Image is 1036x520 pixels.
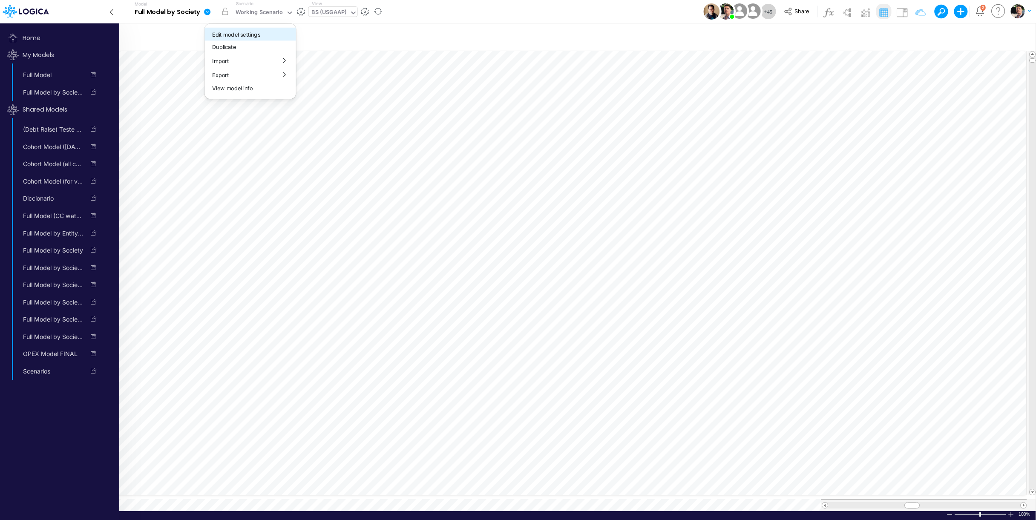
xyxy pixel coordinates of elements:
span: + 45 [764,9,772,14]
label: Model [135,2,147,7]
a: OPEX Model FINAL [17,347,85,361]
span: Click to sort models list by update time order [3,101,118,118]
label: View [312,0,322,7]
span: Click to sort models list by update time order [3,46,118,63]
div: Zoom [979,512,981,517]
a: Full Model by Society (UE validation [DATE]) [17,296,85,309]
button: View model info [204,82,296,95]
a: Cohort Model (all cohorts through 2035) [17,157,85,171]
button: Duplicate [204,40,296,54]
img: User Image Icon [743,2,763,21]
img: User Image Icon [717,3,734,20]
a: Full Model by Society - TESTING [17,86,85,99]
span: 100% [1019,511,1031,517]
a: Full Model by Society (WIP) [17,330,85,344]
div: Working Scenario [236,8,283,18]
div: Zoom level [1019,511,1031,517]
div: Zoom In [1007,511,1014,517]
a: Full Model (CC waterfall example) [17,209,85,223]
a: Full Model by Entity (initial validation for FS / OPEX) [17,227,85,240]
div: Zoom [954,511,1007,517]
label: Scenario [236,0,253,7]
span: Home [3,29,118,46]
a: Full Model by Society [17,244,85,257]
a: Scenarios [17,365,85,378]
a: Diccionario [17,192,85,205]
input: Type a title here [8,27,850,44]
a: Cohort Model ([DATE]) [17,140,85,154]
div: 2 unread items [982,6,984,9]
button: Export [204,68,296,82]
a: Full Model by Society (UE validation [DATE]) [17,278,85,292]
a: Cohort Model (for validation with forecast through 2035 and actuals through [DATE]-24) [17,175,85,188]
a: (Debt Raise) Teste CDB Full Model by Society [17,123,85,136]
a: Notifications [975,6,985,16]
span: Share [794,8,809,14]
button: Edit model settings [204,28,296,41]
div: Zoom Out [946,511,953,518]
button: Share [780,5,815,18]
b: Full Model by Society [135,9,201,16]
button: Import [204,54,296,68]
img: User Image Icon [730,2,749,21]
a: Full Model [17,68,85,82]
div: BS (USGAAP) [311,8,346,18]
a: Full Model by Society (vWQs47l34Qyqm4VX0h_oLLJn9lVwjIon) [DATE]T20:00:15UTC [17,313,85,326]
a: Full Model by Society (ARCHIVED) [17,261,85,275]
img: User Image Icon [703,3,719,20]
